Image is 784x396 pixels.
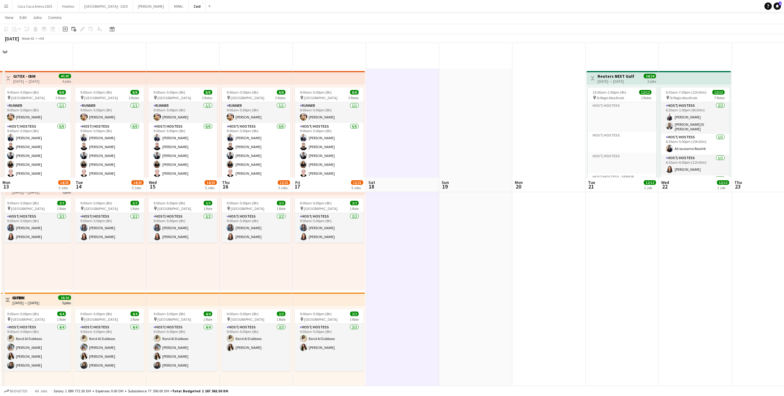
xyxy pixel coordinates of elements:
[227,90,258,95] span: 9:00am-5:00pm (8h)
[294,183,300,190] span: 17
[597,73,634,79] h3: Reuters NEXT Gulf
[350,90,359,95] span: 8/8
[350,312,359,316] span: 2/2
[205,180,217,185] span: 14/23
[644,185,656,190] div: 1 Job
[75,102,144,123] app-card-role: Runner1/19:00am-5:00pm (8h)[PERSON_NAME]
[75,213,144,243] app-card-role: Host/ Hostess2/29:00am-5:00pm (8h)[PERSON_NAME][PERSON_NAME]
[661,134,729,155] app-card-role: Host/ Hostess1/16:30am-5:00pm (10h30m)Ali oussama Boutrik
[2,309,71,371] div: 9:00am-5:00pm (8h)4/4 [GEOGRAPHIC_DATA]1 RoleHost/ Hostess4/49:00am-5:00pm (8h)Rand Al Dabboos[PE...
[57,312,66,316] span: 4/4
[661,175,729,207] app-card-role: Host/Hostess - Senior2/2
[300,312,332,316] span: 9:00am-5:00pm (8h)
[295,180,300,185] span: Fri
[774,2,781,10] a: 1
[277,312,285,316] span: 2/2
[304,317,337,322] span: [GEOGRAPHIC_DATA]
[153,90,185,95] span: 9:00am-5:00pm (8h)
[130,317,139,322] span: 1 Role
[587,183,595,190] span: 21
[58,180,70,185] span: 14/23
[148,183,157,190] span: 15
[348,95,359,100] span: 3 Roles
[75,309,144,371] app-job-card: 9:00am-5:00pm (8h)4/4 [GEOGRAPHIC_DATA]1 RoleHost/ Hostess4/49:00am-5:00pm (8h)Rand Al Dabboos[PE...
[2,13,16,21] a: View
[58,185,70,190] div: 5 Jobs
[222,324,290,371] app-card-role: Host/ Hostess2/29:00am-5:00pm (8h)Rand Al Dabboos[PERSON_NAME]
[205,185,217,190] div: 5 Jobs
[588,132,656,153] app-card-role-placeholder: Host/ Hostess
[2,88,71,178] div: 9:00am-5:00pm (8h)8/8 [GEOGRAPHIC_DATA]3 RolesRunner1/19:00am-5:00pm (8h)[PERSON_NAME]Host/ Hoste...
[278,185,290,190] div: 5 Jobs
[295,102,364,123] app-card-role: Runner1/19:00am-5:00pm (8h)[PERSON_NAME]
[203,206,212,211] span: 1 Role
[588,102,656,132] app-card-role-placeholder: Host/ Hostess
[5,35,19,42] div: [DATE]
[222,88,290,178] app-job-card: 9:00am-5:00pm (8h)8/8 [GEOGRAPHIC_DATA]3 RolesRunner1/19:00am-5:00pm (8h)[PERSON_NAME]Host/ Hoste...
[2,102,71,123] app-card-role: Runner1/19:00am-5:00pm (8h)[PERSON_NAME]
[13,73,40,79] h3: GITEX - IBM
[204,90,212,95] span: 8/8
[714,95,725,100] span: 7 Roles
[30,13,44,21] a: Jobs
[222,102,290,123] app-card-role: Runner1/19:00am-5:00pm (8h)[PERSON_NAME]
[203,317,212,322] span: 1 Role
[222,180,230,185] span: Thu
[231,95,264,100] span: [GEOGRAPHIC_DATA]
[48,15,62,20] span: Comms
[84,95,118,100] span: [GEOGRAPHIC_DATA]
[149,198,217,243] app-job-card: 9:00am-5:00pm (8h)2/2 [GEOGRAPHIC_DATA]1 RoleHost/ Hostess2/29:00am-5:00pm (8h)[PERSON_NAME][PERS...
[55,95,66,100] span: 3 Roles
[75,198,144,243] div: 9:00am-5:00pm (8h)2/2 [GEOGRAPHIC_DATA]1 RoleHost/ Hostess2/29:00am-5:00pm (8h)[PERSON_NAME][PERS...
[11,317,45,322] span: [GEOGRAPHIC_DATA]
[76,180,83,185] span: Tue
[13,0,57,12] button: Coca Coca Arena 2025
[80,201,112,205] span: 9:00am-5:00pm (8h)
[57,90,66,95] span: 8/8
[62,300,71,305] div: 5 jobs
[647,78,656,84] div: 2 jobs
[149,213,217,243] app-card-role: Host/ Hostess2/29:00am-5:00pm (8h)[PERSON_NAME][PERSON_NAME]
[593,90,626,95] span: 10:00am-2:00pm (4h)
[441,183,449,190] span: 19
[202,95,212,100] span: 3 Roles
[57,206,66,211] span: 1 Role
[204,312,212,316] span: 4/4
[222,309,290,371] app-job-card: 9:00am-5:00pm (8h)2/2 [GEOGRAPHIC_DATA]1 RoleHost/ Hostess2/29:00am-5:00pm (8h)Rand Al Dabboos[PE...
[157,317,191,322] span: [GEOGRAPHIC_DATA]
[84,317,118,322] span: [GEOGRAPHIC_DATA]
[295,324,364,371] app-card-role: Host/ Hostess2/29:00am-5:00pm (8h)Rand Al Dabboos[PERSON_NAME]
[204,201,212,205] span: 2/2
[221,183,230,190] span: 16
[278,180,290,185] span: 12/21
[149,88,217,178] app-job-card: 9:00am-5:00pm (8h)8/8 [GEOGRAPHIC_DATA]3 RolesRunner1/19:00am-5:00pm (8h)[PERSON_NAME]Host/ Hoste...
[20,15,27,20] span: Edit
[153,312,185,316] span: 9:00am-5:00pm (8h)
[661,102,729,134] app-card-role: Host/ Hostess2/26:30am-1:00pm (6h30m)[PERSON_NAME][PERSON_NAME] El [PERSON_NAME]
[295,213,364,243] app-card-role: Host/ Hostess2/29:00am-5:00pm (8h)[PERSON_NAME][PERSON_NAME]
[172,389,228,393] span: Total Budgeted 1 167 362.50 DH
[222,213,290,243] app-card-role: Host/ Hostess2/29:00am-5:00pm (8h)[PERSON_NAME][PERSON_NAME]
[2,183,10,190] span: 13
[351,180,363,185] span: 12/21
[300,201,332,205] span: 9:00am-5:00pm (8h)
[2,123,71,188] app-card-role: Host/ Hostess6/69:00am-5:00pm (8h)[PERSON_NAME][PERSON_NAME][PERSON_NAME][PERSON_NAME][PERSON_NAME]
[57,0,79,12] button: Hostess
[295,123,364,188] app-card-role: Host/ Hostess6/69:00am-5:00pm (8h)[PERSON_NAME][PERSON_NAME][PERSON_NAME][PERSON_NAME][PERSON_NAME]
[149,123,217,188] app-card-role: Host/ Hostess6/69:00am-5:00pm (8h)[PERSON_NAME][PERSON_NAME][PERSON_NAME][PERSON_NAME][PERSON_NAME]
[295,88,364,178] div: 9:00am-5:00pm (8h)8/8 [GEOGRAPHIC_DATA]3 RolesRunner1/19:00am-5:00pm (8h)[PERSON_NAME]Host/ Hoste...
[588,180,595,185] span: Tue
[5,15,13,20] span: View
[644,74,656,78] span: 24/24
[588,174,656,203] app-card-role-placeholder: Host/Hostess - Senior
[717,180,729,185] span: 12/12
[442,180,449,185] span: Sun
[779,2,782,6] span: 1
[13,295,40,301] h3: GITEX
[295,198,364,243] app-job-card: 9:00am-5:00pm (8h)2/2 [GEOGRAPHIC_DATA]1 RoleHost/ Hostess2/29:00am-5:00pm (8h)[PERSON_NAME][PERS...
[153,201,185,205] span: 9:00am-5:00pm (8h)
[350,206,359,211] span: 1 Role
